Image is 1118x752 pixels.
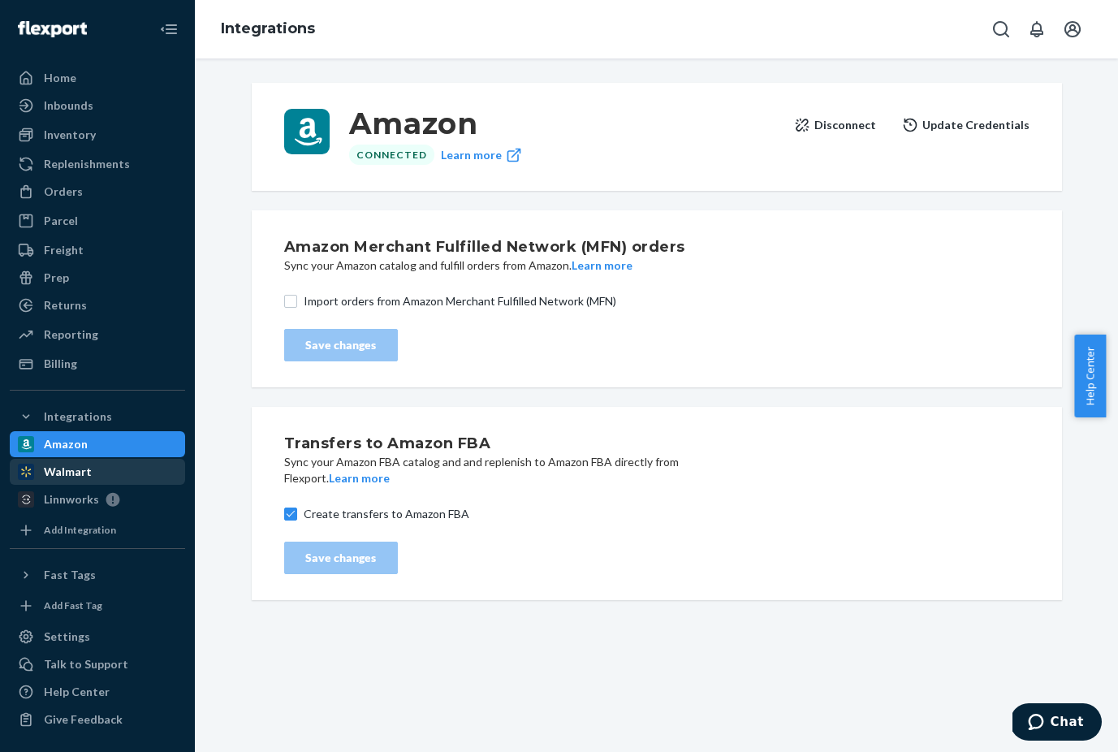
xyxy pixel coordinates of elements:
[221,19,315,37] a: Integrations
[44,629,90,645] div: Settings
[44,523,116,537] div: Add Integration
[284,508,297,521] input: Create transfers to Amazon FBA
[44,242,84,258] div: Freight
[44,70,76,86] div: Home
[284,236,694,257] h2: Amazon Merchant Fulfilled Network (MFN) orders
[44,464,92,480] div: Walmart
[284,257,694,274] p: Sync your Amazon catalog and fulfill orders from Amazon.
[10,122,185,148] a: Inventory
[10,651,185,677] button: Talk to Support
[572,257,632,274] button: Learn more
[44,656,128,672] div: Talk to Support
[284,433,694,454] h2: Transfers to Amazon FBA
[794,109,876,141] button: Disconnect
[10,594,185,617] a: Add Fast Tag
[1056,13,1089,45] button: Open account menu
[10,93,185,119] a: Inbounds
[44,270,69,286] div: Prep
[10,292,185,318] a: Returns
[153,13,185,45] button: Close Navigation
[304,293,1030,309] span: Import orders from Amazon Merchant Fulfilled Network (MFN)
[10,431,185,457] a: Amazon
[10,486,185,512] a: Linnworks
[10,519,185,542] a: Add Integration
[10,179,185,205] a: Orders
[298,337,384,353] div: Save changes
[10,624,185,650] a: Settings
[441,145,522,165] a: Learn more
[44,326,98,343] div: Reporting
[329,470,390,486] button: Learn more
[284,329,398,361] button: Save changes
[44,599,102,612] div: Add Fast Tag
[44,127,96,143] div: Inventory
[44,213,78,229] div: Parcel
[349,145,434,165] div: Connected
[44,711,123,728] div: Give Feedback
[10,679,185,705] a: Help Center
[10,322,185,348] a: Reporting
[284,542,398,574] button: Save changes
[44,684,110,700] div: Help Center
[1021,13,1053,45] button: Open notifications
[10,459,185,485] a: Walmart
[44,567,96,583] div: Fast Tags
[10,404,185,430] button: Integrations
[44,491,99,508] div: Linnworks
[10,265,185,291] a: Prep
[284,295,297,308] input: Import orders from Amazon Merchant Fulfilled Network (MFN)
[208,6,328,53] ol: breadcrumbs
[44,408,112,425] div: Integrations
[10,208,185,234] a: Parcel
[284,454,694,486] p: Sync your Amazon FBA catalog and and replenish to Amazon FBA directly from Flexport.
[10,562,185,588] button: Fast Tags
[44,297,87,313] div: Returns
[10,151,185,177] a: Replenishments
[44,436,88,452] div: Amazon
[10,707,185,733] button: Give Feedback
[44,184,83,200] div: Orders
[44,156,130,172] div: Replenishments
[298,550,384,566] div: Save changes
[1012,703,1102,744] iframe: Opens a widget where you can chat to one of our agents
[18,21,87,37] img: Flexport logo
[10,65,185,91] a: Home
[10,351,185,377] a: Billing
[44,97,93,114] div: Inbounds
[985,13,1017,45] button: Open Search Box
[1074,335,1106,417] button: Help Center
[304,506,1030,522] span: Create transfers to Amazon FBA
[902,109,1030,141] button: Update Credentials
[44,356,77,372] div: Billing
[349,109,781,138] h3: Amazon
[10,237,185,263] a: Freight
